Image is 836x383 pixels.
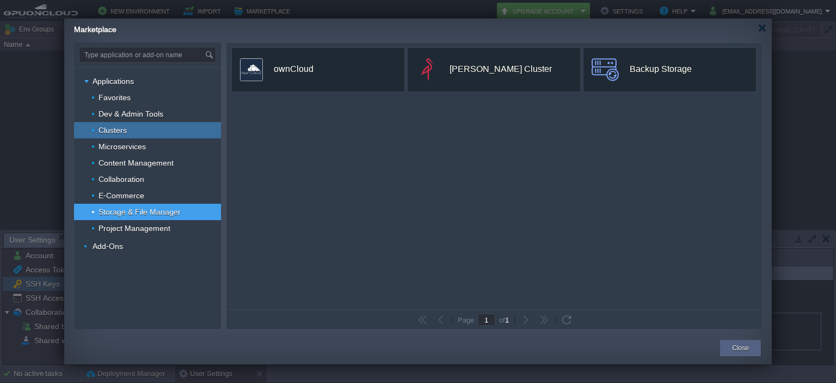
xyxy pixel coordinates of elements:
img: ownCloud.png [240,58,263,81]
span: 1 [505,316,509,324]
a: Dev & Admin Tools [97,109,165,119]
div: of [495,315,513,324]
a: Microservices [97,142,147,151]
a: Clusters [97,125,128,135]
a: E-Commerce [97,191,146,200]
a: Favorites [97,93,132,102]
div: Backup Storage [630,58,692,81]
div: [PERSON_NAME] Cluster [450,58,552,81]
div: ownCloud [274,58,313,81]
span: Marketplace [74,25,116,34]
div: Page [454,316,478,324]
a: Add-Ons [91,241,125,251]
button: Close [732,343,749,354]
a: Applications [91,76,136,86]
img: backup-logo.svg [592,58,619,81]
img: minio-logo-70x70.png [416,58,439,81]
a: Project Management [97,223,172,233]
a: Content Management [97,158,175,168]
a: Storage & File Manager [97,207,182,217]
a: Collaboration [97,174,146,184]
